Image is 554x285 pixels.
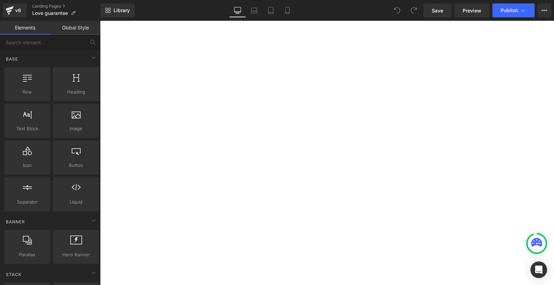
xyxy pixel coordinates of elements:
[501,8,518,13] span: Publish
[537,3,551,17] button: More
[114,7,130,14] span: Library
[6,198,48,206] span: Separator
[6,162,48,169] span: Icon
[390,3,404,17] button: Undo
[279,3,296,17] a: Mobile
[55,162,97,169] span: Button
[32,10,68,16] span: Love guarantee
[5,56,19,62] span: Base
[407,3,421,17] button: Redo
[55,198,97,206] span: Liquid
[432,7,443,14] span: Save
[6,251,48,258] span: Parallax
[6,88,48,96] span: Row
[50,21,100,35] a: Global Style
[55,251,97,258] span: Hero Banner
[454,3,490,17] a: Preview
[55,125,97,132] span: Image
[100,3,135,17] a: New Library
[530,261,547,278] div: Open Intercom Messenger
[6,125,48,132] span: Text Block
[55,88,97,96] span: Heading
[32,3,100,9] a: Landing Pages
[463,7,481,14] span: Preview
[3,3,27,17] a: v6
[262,3,279,17] a: Tablet
[5,219,26,225] span: Banner
[492,3,535,17] button: Publish
[229,3,246,17] a: Desktop
[246,3,262,17] a: Laptop
[14,6,23,15] div: v6
[5,271,22,278] span: Stack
